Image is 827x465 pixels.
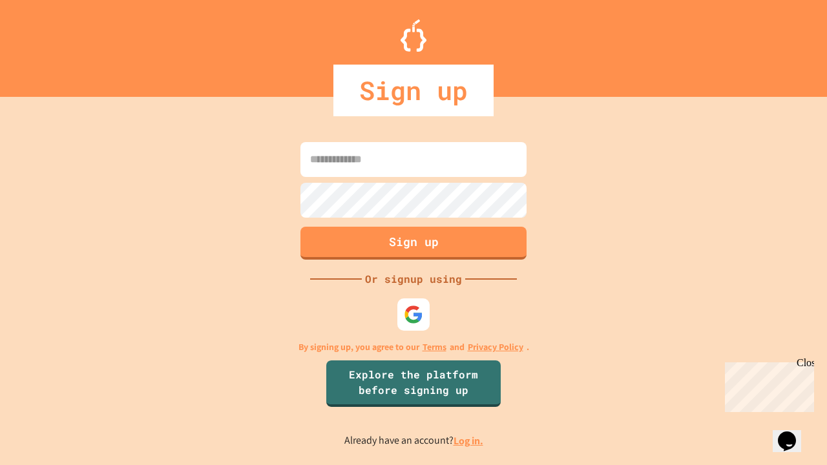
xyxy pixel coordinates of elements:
[362,271,465,287] div: Or signup using
[298,340,529,354] p: By signing up, you agree to our and .
[344,433,483,449] p: Already have an account?
[333,65,494,116] div: Sign up
[773,413,814,452] iframe: chat widget
[468,340,523,354] a: Privacy Policy
[720,357,814,412] iframe: chat widget
[326,360,501,407] a: Explore the platform before signing up
[300,227,527,260] button: Sign up
[401,19,426,52] img: Logo.svg
[423,340,446,354] a: Terms
[404,305,423,324] img: google-icon.svg
[454,434,483,448] a: Log in.
[5,5,89,82] div: Chat with us now!Close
